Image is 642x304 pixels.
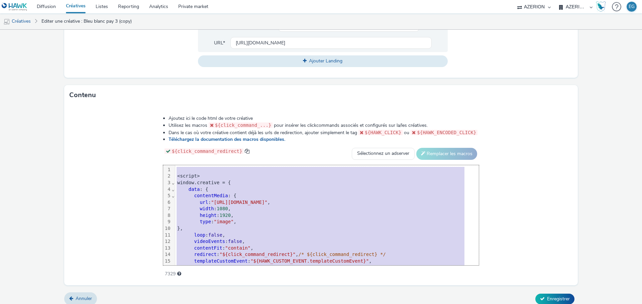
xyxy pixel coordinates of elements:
[163,225,172,232] div: 10
[163,173,172,180] div: 2
[245,149,249,154] span: copy to clipboard
[175,265,479,271] div: : ,
[200,200,208,205] span: url
[38,13,135,29] a: Editer une créative : Bleu blanc pay 3 (copy)
[175,193,479,199] div: : {
[175,251,479,258] div: : ,
[172,148,242,154] span: ${click_command_redirect}
[2,3,27,11] img: undefined Logo
[175,238,479,245] div: : ,
[163,193,172,199] div: 5
[231,265,296,270] span: "${HAWK_CREATIVE_SIZE}"
[175,219,479,225] div: : ,
[194,265,228,270] span: creativeSize
[175,173,479,180] div: <script>
[200,213,217,218] span: height
[309,58,342,64] span: Ajouter Landing
[596,1,609,12] a: Hawk Academy
[163,186,172,193] div: 4
[163,180,172,186] div: 3
[3,18,10,25] img: mobile
[225,245,250,251] span: "contain"
[175,225,479,232] div: },
[172,187,175,192] span: Fold line
[163,245,172,252] div: 13
[250,258,369,264] span: "${HAWK_CUSTOM_EVENT.templateCustomEvent}"
[217,206,228,211] span: 1080
[219,252,296,257] span: "${click_command_redirect}"
[165,271,176,277] span: 7329
[169,122,479,129] li: Utilisez les macros pour insérer les clickcommands associés et configurés sur la/les créatives.
[194,252,217,257] span: redirect
[163,219,172,225] div: 9
[175,212,479,219] div: : ,
[230,37,432,49] input: url...
[177,271,181,277] div: Longueur maximale conseillée 3000 caractères.
[416,148,477,160] button: Remplacer les macros
[172,193,175,198] span: Fold line
[163,258,172,265] div: 15
[163,212,172,219] div: 8
[163,265,172,271] div: 16
[175,258,479,265] div: : ,
[365,130,402,135] span: ${HAWK_CLICK}
[163,232,172,239] div: 11
[163,199,172,206] div: 6
[214,219,234,224] span: "image"
[189,187,200,192] span: data
[211,200,267,205] span: "[URL][DOMAIN_NAME]"
[163,251,172,258] div: 14
[194,258,248,264] span: templateCustomEvent
[163,167,172,173] div: 1
[228,239,242,244] span: false
[175,206,479,212] div: : ,
[194,245,222,251] span: contentFit
[175,245,479,252] div: : ,
[200,206,214,211] span: width
[215,122,272,128] span: ${click_command_...}
[163,238,172,245] div: 12
[76,295,92,302] span: Annuler
[219,213,231,218] span: 1920
[194,239,225,244] span: videoEvents
[596,1,606,12] img: Hawk Academy
[172,180,175,185] span: Fold line
[169,136,288,142] a: Téléchargez la documentation des macros disponibles.
[208,232,222,238] span: false
[629,2,635,12] div: EG
[175,232,479,239] div: : ,
[194,193,228,198] span: contentMedia
[298,252,386,257] span: /* ${click_command_redirect} */
[198,55,448,67] button: Ajouter Landing
[200,219,211,224] span: type
[194,232,206,238] span: loop
[69,90,96,100] h3: Contenu
[175,199,479,206] div: : ,
[417,130,476,135] span: ${HAWK_ENCODED_CLICK}
[169,115,479,122] li: Ajoutez ici le code html de votre créative
[175,186,479,193] div: : {
[169,129,479,136] li: Dans le cas où votre créative contient déjà les urls de redirection, ajouter simplement le tag ou
[163,206,172,212] div: 7
[547,296,570,302] span: Enregistrer
[175,180,479,186] div: window.creative = {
